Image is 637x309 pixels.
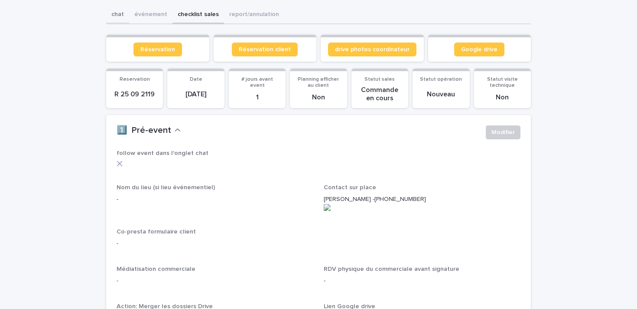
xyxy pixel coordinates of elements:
[106,6,129,24] button: chat
[491,128,515,137] span: Modifier
[172,90,219,99] p: [DATE]
[224,6,284,24] button: report/annulation
[454,43,504,56] a: Google drive
[295,93,341,102] p: Non
[117,276,313,286] p: -
[324,276,520,286] p: -
[487,77,518,88] span: Statut visite technique
[117,229,196,235] span: Co-presta formulaire client
[239,46,291,53] span: Réservation client
[117,125,181,136] button: 1️⃣ Pré-event
[190,77,202,82] span: Date
[298,77,339,88] span: Planning afficher au client
[374,196,426,202] onoff-telecom-ce-phone-number-wrapper: [PHONE_NUMBER]
[117,125,171,136] h2: 1️⃣ Pré-event
[120,77,150,82] span: Reservation
[335,46,409,53] span: drive photos coordinateur
[140,46,175,53] span: Réservation
[486,125,520,139] button: Modifier
[241,77,273,88] span: # jours avant event
[324,195,520,211] p: [PERSON_NAME] -
[461,46,497,53] span: Google drive
[324,184,376,191] span: Contact sur place
[324,266,459,272] span: RDV physique du commerciale avant signature
[111,90,158,99] p: R 25 09 2119
[234,93,280,102] p: 1
[364,77,395,82] span: Statut sales
[232,43,298,56] a: Réservation client
[324,204,520,211] img: actions-icon.png
[172,6,224,24] button: checklist sales
[117,239,520,248] p: -
[479,93,526,102] p: Non
[420,77,462,82] span: Statut opération
[328,43,416,56] a: drive photos coordinateur
[129,6,172,24] button: événement
[418,90,464,99] p: Nouveau
[117,150,208,156] span: follow event dans l'onglet chat
[117,184,215,191] span: Nom du lieu (si lieu événementiel)
[133,43,182,56] a: Réservation
[117,266,195,272] span: Médiatisation commerciale
[117,195,313,204] p: -
[357,86,403,102] p: Commande en cours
